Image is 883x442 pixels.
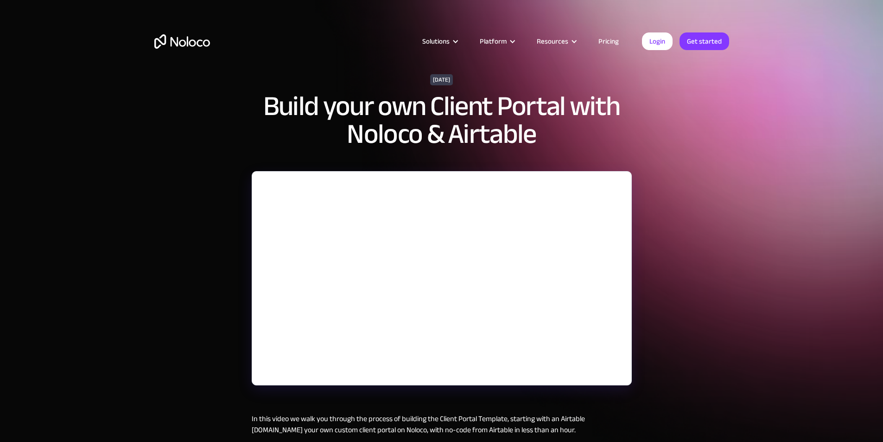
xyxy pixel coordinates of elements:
div: Resources [525,35,587,47]
div: Solutions [422,35,450,47]
div: Solutions [411,35,468,47]
iframe: YouTube embed [252,172,631,385]
a: Get started [680,32,729,50]
a: Pricing [587,35,630,47]
a: home [154,34,210,49]
div: Platform [480,35,507,47]
div: Resources [537,35,568,47]
a: Login [642,32,673,50]
h1: Build your own Client Portal with Noloco & Airtable [256,92,627,148]
div: Platform [468,35,525,47]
